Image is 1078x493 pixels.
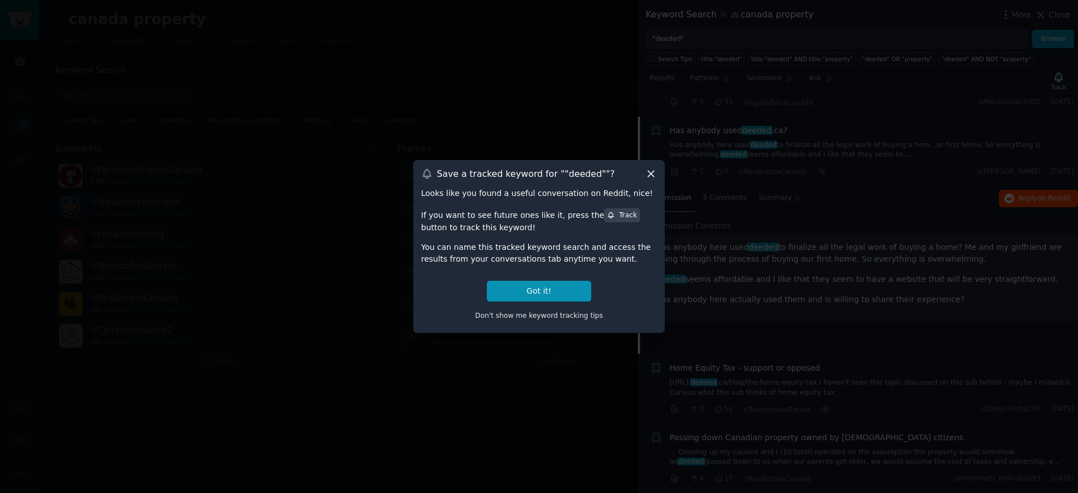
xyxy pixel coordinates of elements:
div: Track [607,211,637,221]
div: Looks like you found a useful conversation on Reddit, nice! [421,188,657,199]
button: Got it! [487,281,591,302]
h3: Save a tracked keyword for " "deeded" "? [437,168,615,180]
span: Don't show me keyword tracking tips [475,312,603,319]
div: If you want to see future ones like it, press the button to track this keyword! [421,207,657,233]
div: You can name this tracked keyword search and access the results from your conversations tab anyti... [421,241,657,265]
